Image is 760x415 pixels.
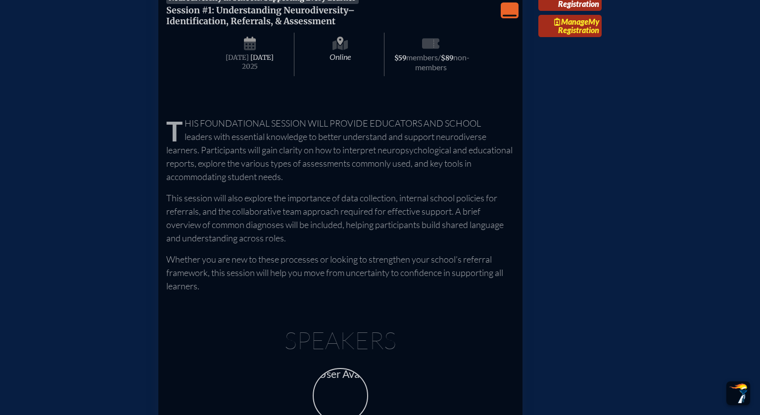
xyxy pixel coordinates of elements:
[296,33,385,76] span: Online
[166,5,355,27] span: Session #1: Understanding Neurodiversity–Identification, Referrals, & Assessment
[726,381,750,405] button: Scroll Top
[406,52,438,62] span: members
[214,63,286,70] span: 2025
[538,15,602,38] a: ManageMy Registration
[166,328,515,352] h1: Speakers
[226,53,249,62] span: [DATE]
[554,17,588,26] span: Manage
[728,383,748,403] img: To the top
[166,191,515,245] p: This session will also explore the importance of data collection, internal school policies for re...
[166,253,515,293] p: Whether you are new to these processes or looking to strengthen your school’s referral framework,...
[441,54,453,62] span: $89
[250,53,274,62] span: [DATE]
[166,117,515,184] p: This foundational session will provide educators and school leaders with essential knowledge to b...
[438,52,441,62] span: /
[415,52,470,72] span: non-members
[394,54,406,62] span: $59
